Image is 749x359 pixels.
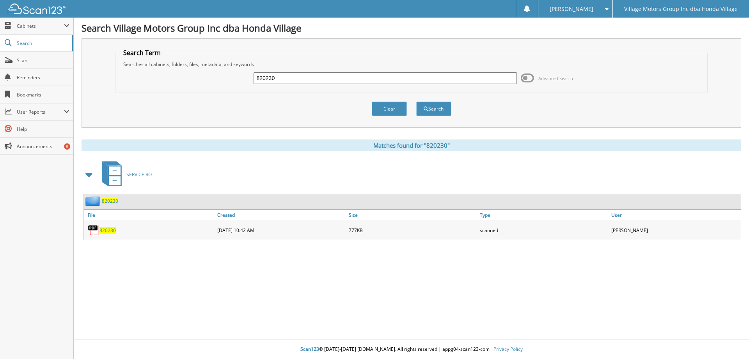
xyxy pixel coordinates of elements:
img: scan123-logo-white.svg [8,4,66,14]
a: User [609,210,741,220]
div: [DATE] 10:42 AM [215,222,347,238]
a: File [84,210,215,220]
div: © [DATE]-[DATE] [DOMAIN_NAME]. All rights reserved | appg04-scan123-com | [74,340,749,359]
span: Scan123 [300,346,319,352]
span: Scan [17,57,69,64]
span: Cabinets [17,23,64,29]
span: Village Motors Group Inc dba Honda Village [624,7,738,11]
a: Type [478,210,609,220]
a: Privacy Policy [493,346,523,352]
span: Announcements [17,143,69,150]
legend: Search Term [119,48,165,57]
button: Clear [372,102,407,116]
span: Help [17,126,69,132]
span: Advanced Search [538,75,573,81]
div: [PERSON_NAME] [609,222,741,238]
a: 820230 [102,198,118,204]
a: Created [215,210,347,220]
span: [PERSON_NAME] [550,7,593,11]
span: Reminders [17,74,69,81]
button: Search [416,102,451,116]
a: SERVICE RO [97,159,152,190]
img: folder2.png [85,196,102,206]
span: SERVICE RO [126,171,152,178]
h1: Search Village Motors Group Inc dba Honda Village [82,21,741,34]
a: Size [347,210,478,220]
a: 820230 [99,227,116,234]
span: User Reports [17,109,64,115]
img: PDF.png [88,224,99,236]
div: scanned [478,222,609,238]
span: Bookmarks [17,91,69,98]
div: Searches all cabinets, folders, files, metadata, and keywords [119,61,704,68]
div: Matches found for "820230" [82,139,741,151]
span: Search [17,40,68,46]
div: 777KB [347,222,478,238]
div: 8 [64,143,70,150]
